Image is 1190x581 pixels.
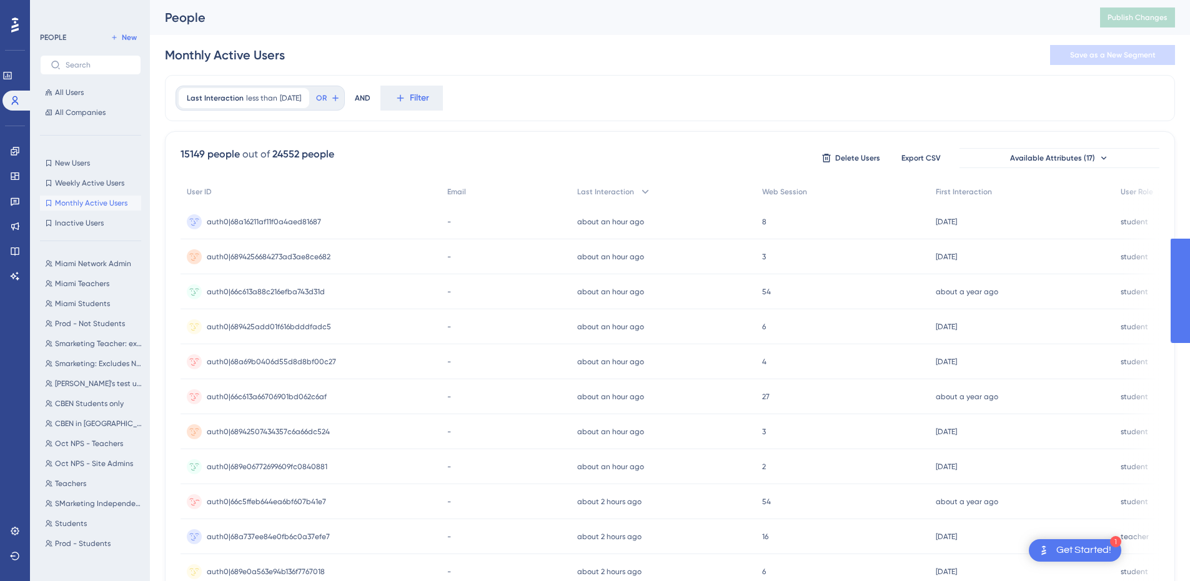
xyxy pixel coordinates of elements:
[40,536,149,551] button: Prod - Students
[55,399,124,409] span: CBEN Students only
[1029,539,1121,562] div: Open Get Started! checklist, remaining modules: 1
[40,356,149,371] button: Smarketing: Excludes NC demo users
[246,93,277,103] span: less than
[40,476,149,491] button: Teachers
[165,9,1069,26] div: People
[187,187,212,197] span: User ID
[762,532,768,542] span: 16
[55,198,127,208] span: Monthly Active Users
[577,217,644,226] time: about an hour ago
[55,359,144,369] span: Smarketing: Excludes NC demo users
[762,187,807,197] span: Web Session
[762,567,766,577] span: 6
[40,32,66,42] div: PEOPLE
[577,287,644,296] time: about an hour ago
[207,217,321,227] span: auth0|68a16211af11f0a4aed81687
[40,316,149,331] button: Prod - Not Students
[1100,7,1175,27] button: Publish Changes
[762,287,771,297] span: 54
[55,158,90,168] span: New Users
[1121,392,1148,402] span: student
[40,276,149,291] button: Miami Teachers
[314,88,342,108] button: OR
[447,252,451,262] span: -
[40,196,141,211] button: Monthly Active Users
[936,187,992,197] span: First Interaction
[55,178,124,188] span: Weekly Active Users
[1121,357,1148,367] span: student
[959,148,1159,168] button: Available Attributes (17)
[1121,532,1149,542] span: teacher
[1121,427,1148,437] span: student
[890,148,952,168] button: Export CSV
[1036,543,1051,558] img: launcher-image-alternative-text
[577,392,644,401] time: about an hour ago
[187,93,244,103] span: Last Interaction
[762,357,766,367] span: 4
[40,416,149,431] button: CBEN in [GEOGRAPHIC_DATA]
[355,86,370,111] div: AND
[106,30,141,45] button: New
[380,86,443,111] button: Filter
[55,339,144,349] span: Smarketing Teacher: excludes demo users
[762,322,766,332] span: 6
[55,479,86,489] span: Teachers
[1070,50,1156,60] span: Save as a New Segment
[936,357,957,366] time: [DATE]
[447,427,451,437] span: -
[1121,322,1148,332] span: student
[762,462,766,472] span: 2
[936,497,998,506] time: about a year ago
[181,147,240,162] div: 15149 people
[40,156,141,171] button: New Users
[1121,252,1148,262] span: student
[1121,462,1148,472] span: student
[936,392,998,401] time: about a year ago
[55,419,144,429] span: CBEN in [GEOGRAPHIC_DATA]
[762,217,766,227] span: 8
[55,499,144,509] span: SMarketing Independent Explore - Teacher
[762,392,770,402] span: 27
[762,252,766,262] span: 3
[272,147,334,162] div: 24552 people
[165,46,285,64] div: Monthly Active Users
[40,105,141,120] button: All Companies
[55,218,104,228] span: Inactive Users
[447,217,451,227] span: -
[40,256,149,271] button: Miami Network Admin
[1108,12,1168,22] span: Publish Changes
[207,357,336,367] span: auth0|68a69b0406d55d8d8bf00c27
[447,187,466,197] span: Email
[122,32,137,42] span: New
[207,497,326,507] span: auth0|66c5ffeb644ea6bf607b41e7
[40,436,149,451] button: Oct NPS - Teachers
[66,61,131,69] input: Search
[1010,153,1095,163] span: Available Attributes (17)
[577,462,644,471] time: about an hour ago
[280,93,301,103] span: [DATE]
[936,217,957,226] time: [DATE]
[936,287,998,296] time: about a year ago
[40,85,141,100] button: All Users
[936,532,957,541] time: [DATE]
[40,516,149,531] button: Students
[762,427,766,437] span: 3
[207,532,330,542] span: auth0|68a737ee84e0fb6c0a37efe7
[40,396,149,411] button: CBEN Students only
[901,153,941,163] span: Export CSV
[577,322,644,331] time: about an hour ago
[1138,532,1175,569] iframe: UserGuiding AI Assistant Launcher
[820,148,882,168] button: Delete Users
[1121,567,1148,577] span: student
[207,287,325,297] span: auth0|66c613a88c216efba743d31d
[40,216,141,231] button: Inactive Users
[207,392,327,402] span: auth0|66c613a66706901bd062c6af
[40,456,149,471] button: Oct NPS - Site Admins
[1121,187,1153,197] span: User Role
[1121,217,1148,227] span: student
[936,567,957,576] time: [DATE]
[1110,536,1121,547] div: 1
[55,107,106,117] span: All Companies
[447,462,451,472] span: -
[40,336,149,351] button: Smarketing Teacher: excludes demo users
